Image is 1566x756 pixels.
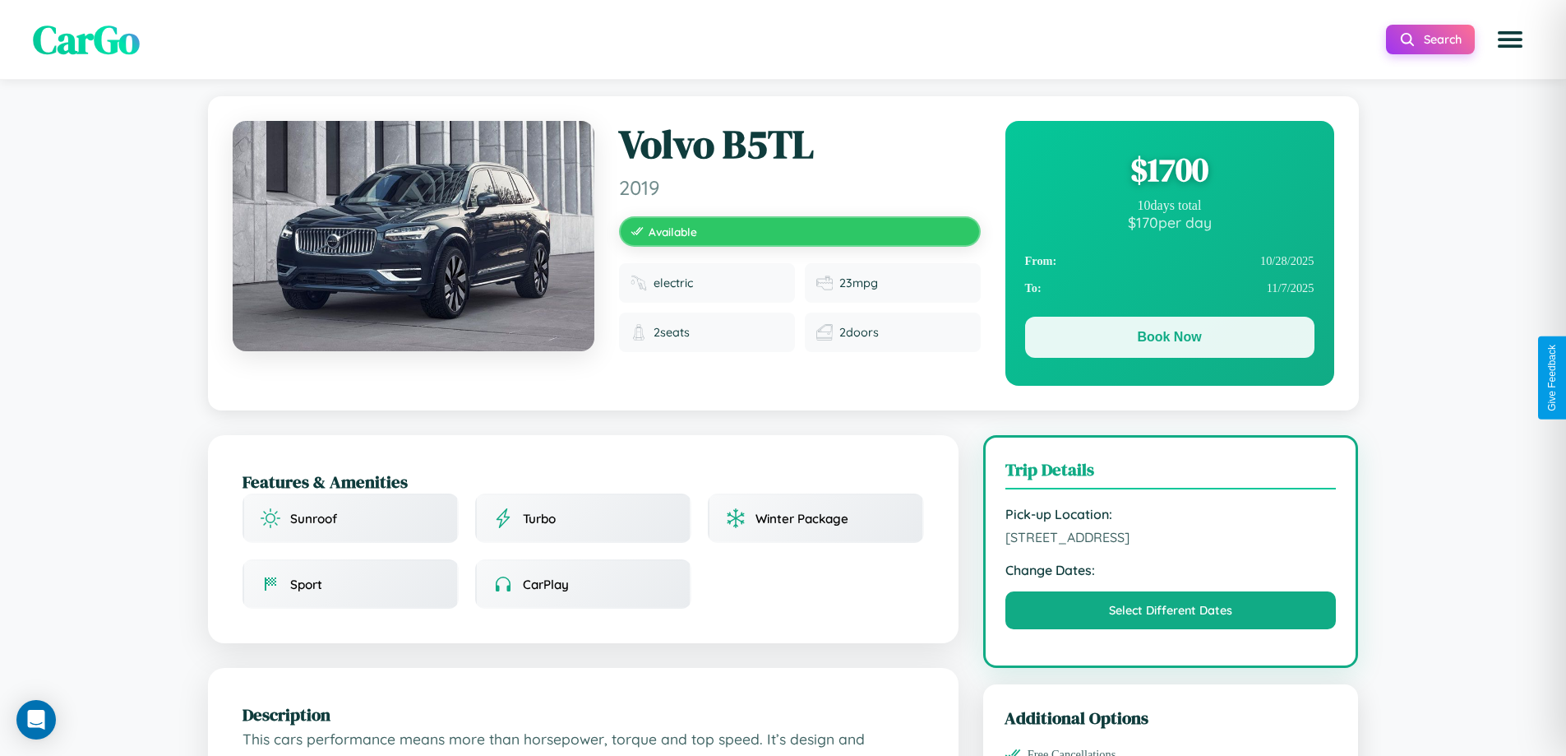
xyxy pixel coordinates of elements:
[1005,706,1337,730] h3: Additional Options
[654,325,690,340] span: 2 seats
[1005,506,1337,522] strong: Pick-up Location:
[649,225,697,239] span: Available
[1025,147,1314,192] div: $ 1700
[243,470,924,494] h2: Features & Amenities
[523,577,569,592] span: CarPlay
[1025,254,1057,268] strong: From:
[755,511,848,526] span: Winter Package
[1025,198,1314,213] div: 10 days total
[816,275,833,291] img: Fuel efficiency
[33,12,140,67] span: CarGo
[631,275,647,291] img: Fuel type
[839,276,878,290] span: 23 mpg
[619,121,981,169] h1: Volvo B5TL
[243,703,924,726] h2: Description
[290,511,337,526] span: Sunroof
[1386,25,1475,54] button: Search
[1025,317,1314,358] button: Book Now
[816,324,833,341] img: Doors
[619,175,981,200] span: 2019
[1487,16,1533,63] button: Open menu
[1005,529,1337,545] span: [STREET_ADDRESS]
[523,511,556,526] span: Turbo
[1005,591,1337,629] button: Select Different Dates
[1025,275,1314,302] div: 11 / 7 / 2025
[290,577,322,592] span: Sport
[16,700,56,740] div: Open Intercom Messenger
[1005,457,1337,489] h3: Trip Details
[839,325,879,340] span: 2 doors
[631,324,647,341] img: Seats
[1025,248,1314,275] div: 10 / 28 / 2025
[1005,562,1337,578] strong: Change Dates:
[1025,213,1314,231] div: $ 170 per day
[1025,281,1042,295] strong: To:
[233,121,594,351] img: Volvo B5TL 2019
[654,276,693,290] span: electric
[1546,345,1558,411] div: Give Feedback
[1424,32,1462,47] span: Search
